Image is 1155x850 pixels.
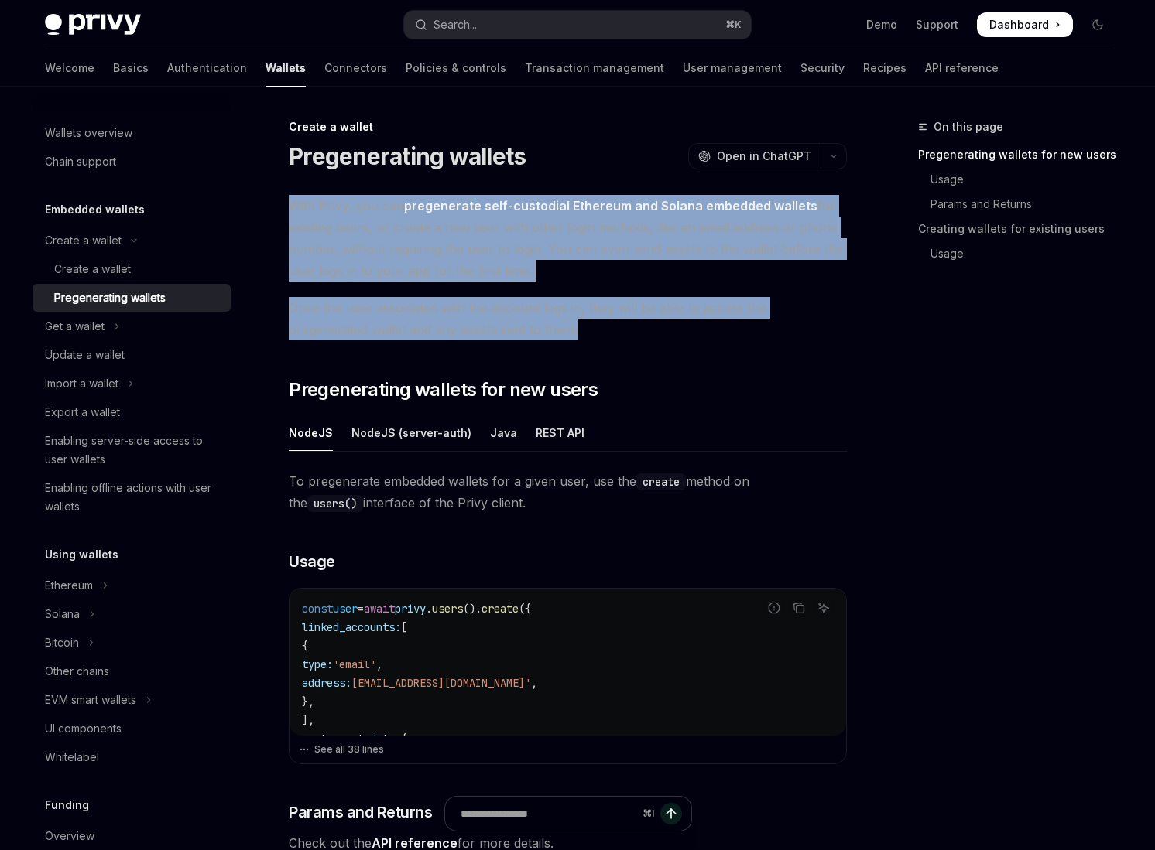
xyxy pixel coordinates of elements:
[918,192,1122,217] a: Params and Returns
[463,602,482,616] span: ().
[33,341,231,369] a: Update a wallet
[358,602,364,616] span: =
[33,715,231,742] a: UI components
[33,284,231,312] a: Pregenerating wallets
[45,662,109,681] div: Other chains
[45,748,99,766] div: Whitelabel
[289,415,333,451] div: NodeJS
[289,377,598,402] span: Pregenerating wallets for new users
[302,602,333,616] span: const
[307,495,363,512] code: users()
[45,633,79,652] div: Bitcoin
[33,657,231,685] a: Other chains
[404,11,751,39] button: Open search
[333,602,358,616] span: user
[934,118,1003,136] span: On this page
[302,732,401,746] span: custom_metadata:
[33,427,231,473] a: Enabling server-side access to user wallets
[302,676,351,690] span: address:
[916,17,958,32] a: Support
[351,415,471,451] div: NodeJS (server-auth)
[45,374,118,393] div: Import a wallet
[45,231,122,250] div: Create a wallet
[866,17,897,32] a: Demo
[800,49,845,87] a: Security
[33,686,231,714] button: Toggle EVM smart wallets section
[302,620,401,634] span: linked_accounts:
[302,713,314,727] span: ],
[434,15,477,34] div: Search...
[45,545,118,564] h5: Using wallets
[918,241,1122,266] a: Usage
[531,676,537,690] span: ,
[289,297,847,340] span: Once the user associated with the account logs in, they will be able to access the pregenerated w...
[302,657,333,671] span: type:
[364,602,395,616] span: await
[45,796,89,814] h5: Funding
[461,797,636,831] input: Ask a question...
[167,49,247,87] a: Authentication
[289,470,847,514] span: To pregenerate embedded wallets for a given user, use the method on the interface of the Privy cl...
[33,743,231,771] a: Whitelabel
[45,346,125,364] div: Update a wallet
[33,255,231,283] a: Create a wallet
[289,142,526,170] h1: Pregenerating wallets
[33,822,231,850] a: Overview
[333,657,376,671] span: 'email'
[376,657,382,671] span: ,
[989,17,1049,32] span: Dashboard
[45,14,141,36] img: dark logo
[45,691,136,709] div: EVM smart wallets
[683,49,782,87] a: User management
[45,403,120,422] div: Export a wallet
[918,217,1122,241] a: Creating wallets for existing users
[33,600,231,628] button: Toggle Solana section
[725,19,742,31] span: ⌘ K
[299,739,837,760] button: See all 38 lines
[54,288,166,307] div: Pregenerating wallets
[401,732,407,746] span: {
[45,719,122,738] div: UI components
[33,312,231,340] button: Toggle Get a wallet section
[925,49,999,87] a: API reference
[432,602,463,616] span: users
[660,803,682,824] button: Send message
[45,576,93,595] div: Ethereum
[406,49,506,87] a: Policies & controls
[764,598,784,618] button: Report incorrect code
[266,49,306,87] a: Wallets
[289,119,847,135] div: Create a wallet
[45,49,94,87] a: Welcome
[426,602,432,616] span: .
[324,49,387,87] a: Connectors
[977,12,1073,37] a: Dashboard
[45,479,221,516] div: Enabling offline actions with user wallets
[33,370,231,398] button: Toggle Import a wallet section
[33,119,231,147] a: Wallets overview
[33,572,231,599] button: Toggle Ethereum section
[490,415,517,451] div: Java
[404,198,817,213] strong: pregenerate self-custodial Ethereum and Solana embedded wallets
[525,49,664,87] a: Transaction management
[45,432,221,469] div: Enabling server-side access to user wallets
[289,551,335,572] span: Usage
[717,148,811,164] span: Open in ChatGPT
[45,827,94,845] div: Overview
[918,167,1122,192] a: Usage
[54,260,131,278] div: Create a wallet
[351,676,531,690] span: [EMAIL_ADDRESS][DOMAIN_NAME]'
[1085,12,1110,37] button: Toggle dark mode
[863,49,907,87] a: Recipes
[814,598,834,618] button: Ask AI
[33,398,231,426] a: Export a wallet
[45,124,132,142] div: Wallets overview
[395,602,426,616] span: privy
[636,473,686,490] code: create
[45,152,116,171] div: Chain support
[33,148,231,176] a: Chain support
[33,227,231,254] button: Toggle Create a wallet section
[401,620,407,634] span: [
[789,598,809,618] button: Copy the contents from the code block
[688,143,821,169] button: Open in ChatGPT
[33,629,231,657] button: Toggle Bitcoin section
